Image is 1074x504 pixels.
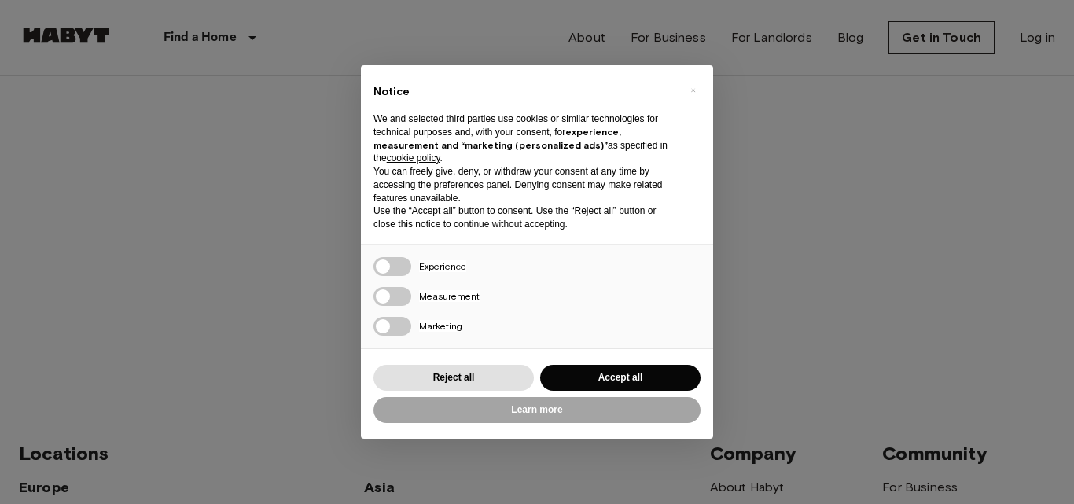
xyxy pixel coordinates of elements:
[373,112,675,165] p: We and selected third parties use cookies or similar technologies for technical purposes and, wit...
[373,165,675,204] p: You can freely give, deny, or withdraw your consent at any time by accessing the preferences pane...
[680,78,705,103] button: Close this notice
[373,365,534,391] button: Reject all
[419,320,462,332] span: Marketing
[387,153,440,164] a: cookie policy
[419,290,480,302] span: Measurement
[540,365,701,391] button: Accept all
[419,260,466,272] span: Experience
[373,397,701,423] button: Learn more
[690,81,696,100] span: ×
[373,126,621,151] strong: experience, measurement and “marketing (personalized ads)”
[373,204,675,231] p: Use the “Accept all” button to consent. Use the “Reject all” button or close this notice to conti...
[373,84,675,100] h2: Notice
